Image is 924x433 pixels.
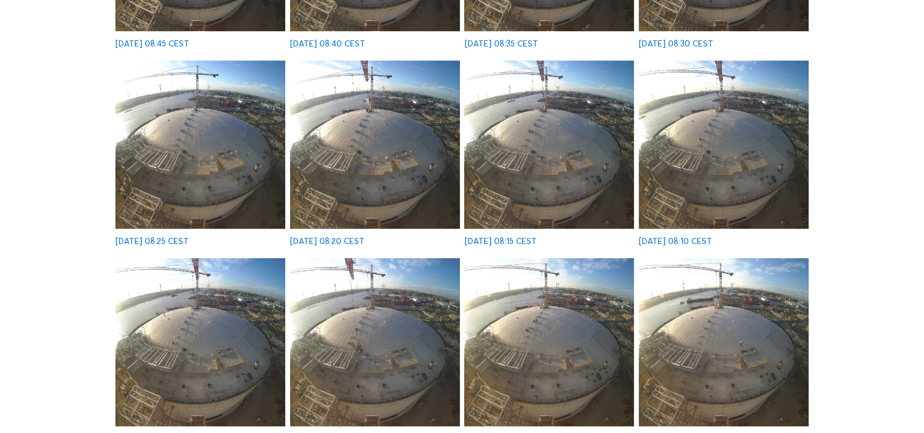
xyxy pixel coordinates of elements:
div: [DATE] 08:15 CEST [464,237,536,246]
div: [DATE] 08:35 CEST [464,40,537,48]
div: [DATE] 08:45 CEST [115,40,189,48]
img: image_52865213 [115,61,285,229]
img: image_52864308 [639,258,809,426]
img: image_52864553 [290,258,460,426]
div: [DATE] 08:10 CEST [639,237,712,246]
img: image_52864789 [639,61,809,229]
div: [DATE] 08:30 CEST [639,40,713,48]
div: [DATE] 08:20 CEST [290,237,365,246]
img: image_52864976 [464,61,634,229]
div: [DATE] 08:25 CEST [115,237,189,246]
img: image_52864704 [115,258,285,426]
img: image_52864378 [464,258,634,426]
img: image_52865039 [290,61,460,229]
div: [DATE] 08:40 CEST [290,40,365,48]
